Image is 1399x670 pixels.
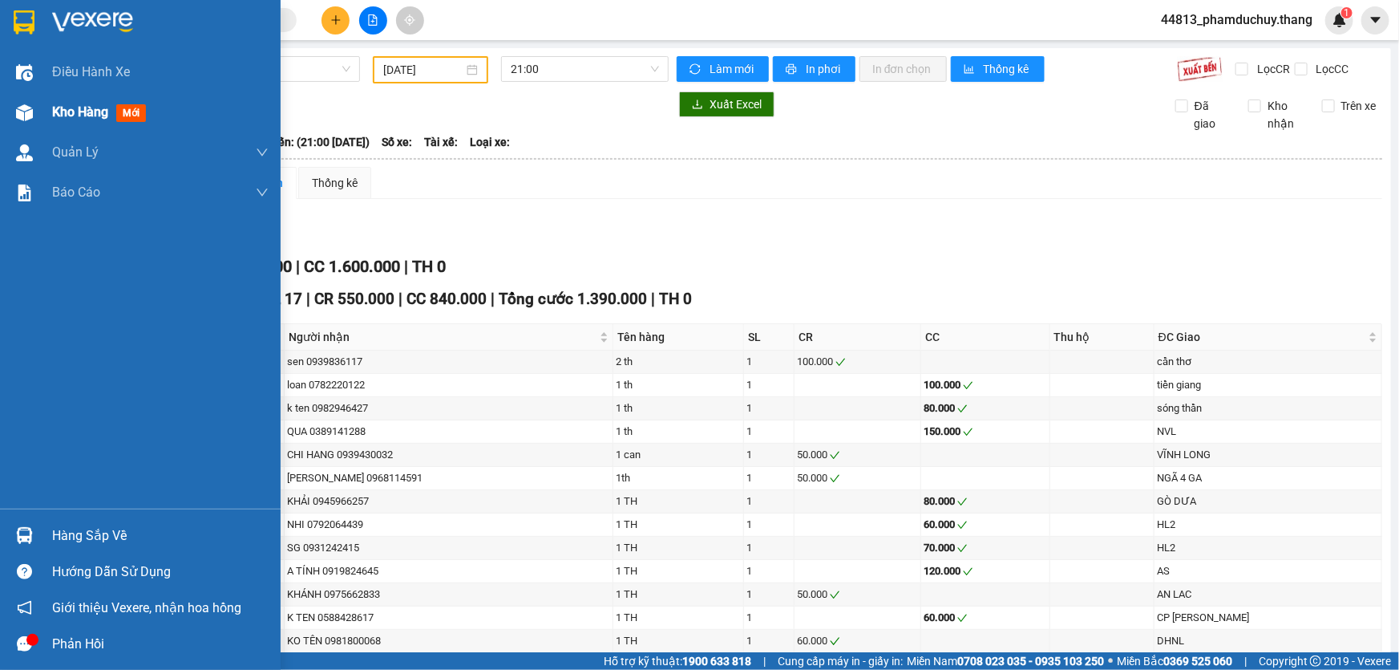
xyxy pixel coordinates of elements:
[963,427,973,437] span: check
[1332,13,1347,27] img: icon-new-feature
[14,10,34,35] img: logo-vxr
[321,6,350,35] button: plus
[957,497,968,507] span: check
[1251,60,1292,78] span: Lọc CR
[312,174,358,192] div: Thống kê
[1157,540,1379,556] div: HL2
[1157,563,1379,579] div: AS
[746,447,791,463] div: 1
[406,290,487,308] span: CC 840.000
[924,377,1047,393] div: 100.000
[17,564,32,579] span: question-circle
[763,652,766,670] span: |
[359,6,387,35] button: file-add
[746,633,791,649] div: 1
[1361,6,1389,35] button: caret-down
[304,257,400,276] span: CC 1.600.000
[287,610,610,626] div: K TEN 0588428617
[830,636,840,647] span: check
[1157,517,1379,533] div: HL2
[296,257,300,276] span: |
[287,354,610,370] div: sen 0939836117
[677,56,769,82] button: syncLàm mới
[830,450,840,461] span: check
[689,63,703,76] span: sync
[511,57,659,81] span: 21:00
[746,517,791,533] div: 1
[679,91,774,117] button: downloadXuất Excel
[830,473,840,484] span: check
[1244,652,1247,670] span: |
[1335,97,1383,115] span: Trên xe
[382,133,412,151] span: Số xe:
[924,563,1047,579] div: 120.000
[616,447,741,463] div: 1 can
[1310,656,1321,667] span: copyright
[1157,354,1379,370] div: cần thơ
[398,290,402,308] span: |
[797,633,918,649] div: 60.000
[1157,377,1379,393] div: tiền giang
[924,610,1047,626] div: 60.000
[924,400,1047,416] div: 80.000
[306,290,310,308] span: |
[797,587,918,603] div: 50.000
[52,142,99,162] span: Quản Lý
[746,610,791,626] div: 1
[616,610,741,626] div: 1 TH
[52,524,269,548] div: Hàng sắp về
[616,377,741,393] div: 1 th
[330,14,342,26] span: plus
[263,290,302,308] span: SL 17
[52,62,130,82] span: Điều hành xe
[806,60,843,78] span: In phơi
[1341,7,1353,18] sup: 1
[795,324,921,351] th: CR
[287,540,610,556] div: SG 0931242415
[1157,587,1379,603] div: AN LAC
[491,290,495,308] span: |
[907,652,1104,670] span: Miền Nam
[1158,328,1365,346] span: ĐC Giao
[746,424,791,440] div: 1
[287,470,610,486] div: [PERSON_NAME] 0968114591
[616,633,741,649] div: 1 TH
[1188,97,1236,132] span: Đã giao
[17,636,32,652] span: message
[404,257,408,276] span: |
[710,60,756,78] span: Làm mới
[52,104,108,120] span: Kho hàng
[984,60,1032,78] span: Thống kê
[616,563,741,579] div: 1 TH
[287,563,610,579] div: A TÍNH 0919824645
[383,61,463,79] input: 06/06/2024
[786,63,799,76] span: printer
[924,493,1047,510] div: 80.000
[797,354,918,370] div: 100.000
[52,632,269,656] div: Phản hồi
[16,64,33,81] img: warehouse-icon
[17,600,32,615] span: notification
[957,613,968,623] span: check
[746,563,791,579] div: 1
[797,447,918,463] div: 50.000
[921,324,1050,351] th: CC
[396,6,424,35] button: aim
[957,655,1104,668] strong: 0708 023 035 - 0935 103 250
[1157,633,1379,649] div: DHNL
[957,404,968,414] span: check
[616,517,741,533] div: 1 TH
[963,380,973,391] span: check
[1344,7,1349,18] span: 1
[924,424,1047,440] div: 150.000
[746,587,791,603] div: 1
[957,520,968,530] span: check
[963,566,973,577] span: check
[773,56,855,82] button: printerIn phơi
[16,144,33,161] img: warehouse-icon
[499,290,647,308] span: Tổng cước 1.390.000
[746,400,791,416] div: 1
[616,587,741,603] div: 1 TH
[746,540,791,556] div: 1
[1369,13,1383,27] span: caret-down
